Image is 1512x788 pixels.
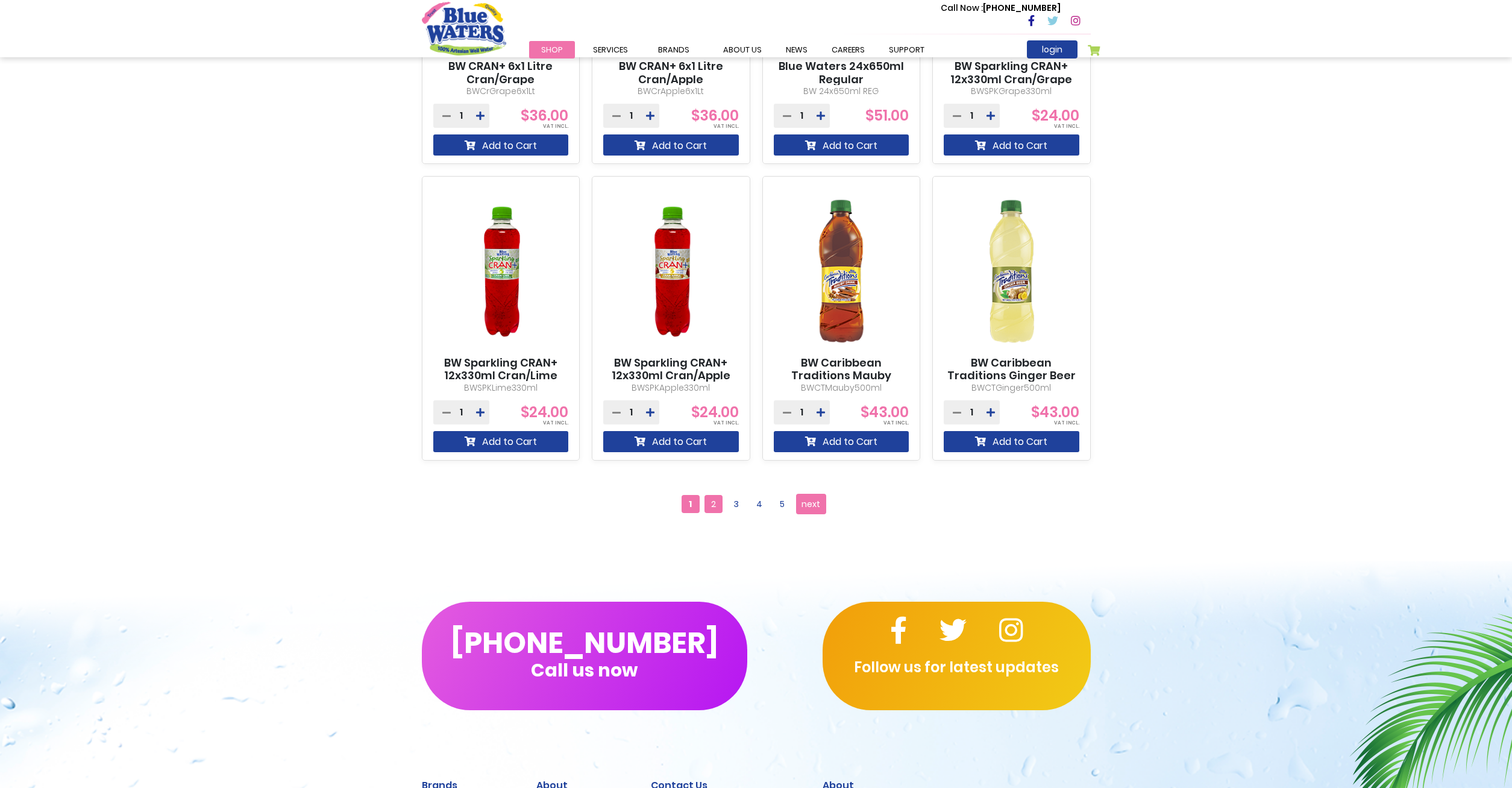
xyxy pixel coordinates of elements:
span: $24.00 [1032,106,1079,125]
button: [PHONE_NUMBER]Call us now [422,602,747,710]
img: BW Caribbean Traditions Ginger Beer 12x500ml [944,187,1079,356]
p: BWCTMauby500ml [774,382,909,394]
button: Add to Cart [774,431,909,452]
button: Add to Cart [433,431,569,452]
a: careers [820,41,877,58]
span: 1 [682,495,700,513]
span: $43.00 [861,402,909,422]
a: BW Sparkling CRAN+ 12x330ml Cran/Lime [433,356,569,382]
p: BWSPKGrape330ml [944,85,1079,98]
a: BW Caribbean Traditions Mauby 12x500ml [774,356,909,396]
a: 2 [704,495,723,513]
a: BW CRAN+ 6x1 Litre Cran/Apple [603,60,739,86]
p: BWCTGinger500ml [944,382,1079,394]
a: BW CRAN+ 6x1 Litre Cran/Grape [433,60,569,86]
img: BW Sparkling CRAN+ 12x330ml Cran/Apple [603,187,739,356]
button: Add to Cart [433,134,569,156]
span: Call us now [531,667,638,673]
a: support [877,41,936,58]
p: BWSPKLime330ml [433,382,569,394]
span: $36.00 [691,106,739,125]
span: $24.00 [691,402,739,422]
p: BWCrApple6x1Lt [603,85,739,98]
p: BWCrGrape6x1Lt [433,85,569,98]
span: Call Now : [941,2,983,14]
span: Shop [541,44,563,55]
a: 3 [727,495,745,513]
p: BWSPKApple330ml [603,382,739,394]
span: $24.00 [521,402,568,422]
a: Blue Waters 24x650ml Regular [774,60,909,86]
p: [PHONE_NUMBER] [941,2,1061,14]
span: next [801,495,820,513]
a: BW Sparkling CRAN+ 12x330ml Cran/Apple [603,356,739,382]
span: Brands [658,44,689,55]
span: $36.00 [521,106,568,125]
button: Add to Cart [603,431,739,452]
span: Services [593,44,628,55]
a: next [796,494,826,514]
button: Add to Cart [774,134,909,156]
span: $43.00 [1031,402,1079,422]
p: BW 24x650ml REG [774,85,909,98]
a: 5 [773,495,791,513]
button: Add to Cart [944,134,1079,156]
a: BW Sparkling CRAN+ 12x330ml Cran/Grape [944,60,1079,86]
img: BW Caribbean Traditions Mauby 12x500ml [774,187,909,356]
button: Add to Cart [603,134,739,156]
img: BW Sparkling CRAN+ 12x330ml Cran/Lime [433,187,569,356]
a: BW Caribbean Traditions Ginger Beer 12x500ml [944,356,1079,396]
a: about us [711,41,774,58]
span: $51.00 [865,106,909,125]
a: 4 [750,495,768,513]
button: Add to Cart [944,431,1079,452]
a: store logo [422,2,506,55]
p: Follow us for latest updates [823,657,1091,678]
a: login [1027,40,1078,58]
a: News [774,41,820,58]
